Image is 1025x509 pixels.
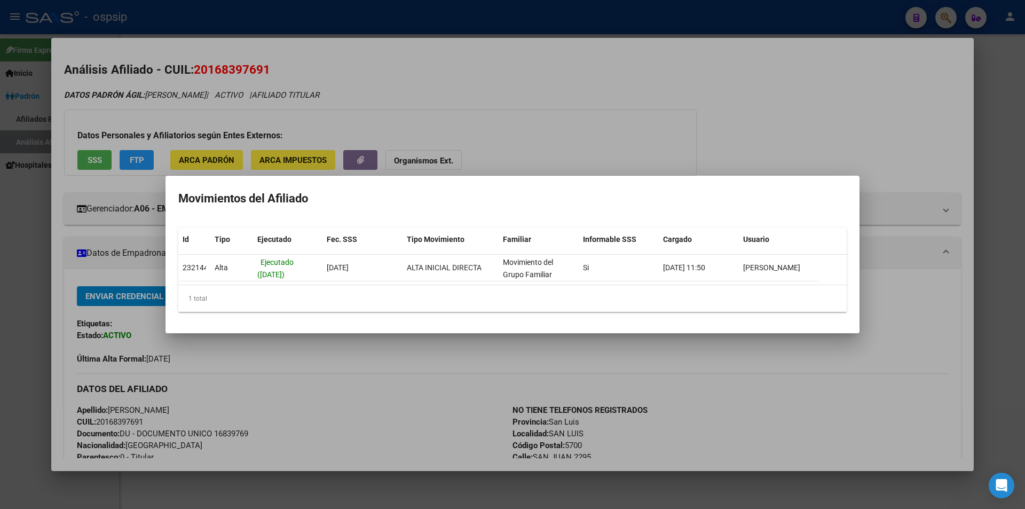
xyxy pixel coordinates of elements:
datatable-header-cell: Cargado [659,228,739,251]
datatable-header-cell: Tipo [210,228,253,251]
div: Open Intercom Messenger [989,473,1014,498]
datatable-header-cell: Ejecutado [253,228,322,251]
span: Tipo [215,235,230,244]
span: Cargado [663,235,692,244]
span: Id [183,235,189,244]
datatable-header-cell: Tipo Movimiento [403,228,499,251]
span: ALTA INICIAL DIRECTA [407,263,482,272]
span: Fec. SSS [327,235,357,244]
datatable-header-cell: Usuario [739,228,819,251]
h2: Movimientos del Afiliado [178,189,847,209]
span: Familiar [503,235,531,244]
span: Si [583,263,589,272]
span: Usuario [743,235,769,244]
datatable-header-cell: Id [178,228,210,251]
span: [DATE] [327,263,349,272]
span: Movimiento del Grupo Familiar [503,258,553,279]
span: 232144 [183,263,208,272]
span: Ejecutado ([DATE]) [257,258,294,279]
datatable-header-cell: Informable SSS [579,228,659,251]
span: [PERSON_NAME] [743,263,800,272]
datatable-header-cell: Fec. SSS [322,228,403,251]
span: Alta [215,263,228,272]
div: 1 total [178,285,847,312]
datatable-header-cell: Familiar [499,228,579,251]
span: Ejecutado [257,235,291,244]
span: Informable SSS [583,235,636,244]
span: Tipo Movimiento [407,235,464,244]
span: [DATE] 11:50 [663,263,705,272]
